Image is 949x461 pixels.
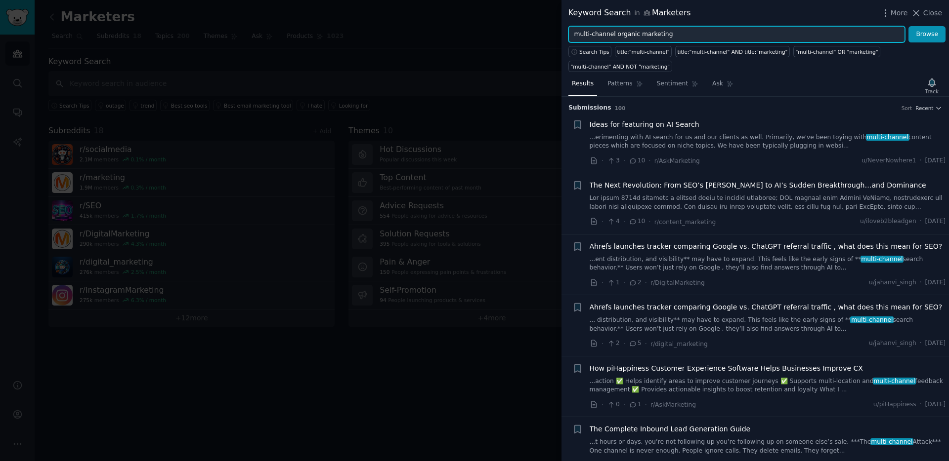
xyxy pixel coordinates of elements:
span: r/digital_marketing [650,341,708,347]
span: 4 [607,217,619,226]
span: · [623,339,625,349]
button: More [880,8,908,18]
span: · [623,399,625,410]
span: · [623,217,625,227]
span: multi-channel [861,256,904,263]
a: "multi-channel" AND NOT "marketing" [568,61,672,72]
span: 1 [607,278,619,287]
span: u/jahanvi_singh [869,339,916,348]
a: Ahrefs launches tracker comparing Google vs. ChatGPT referral traffic , what does this mean for SEO? [590,302,943,312]
a: ...erimenting with AI search for us and our clients as well. Primarily, we've been toying withmul... [590,133,946,151]
span: [DATE] [925,217,946,226]
div: Sort [902,105,912,112]
div: title:"multi-channel" AND title:"marketing" [677,48,787,55]
span: · [623,277,625,288]
button: Search Tips [568,46,611,57]
a: title:"multi-channel" AND title:"marketing" [675,46,790,57]
a: Ahrefs launches tracker comparing Google vs. ChatGPT referral traffic , what does this mean for SEO? [590,241,943,252]
span: · [648,155,650,166]
span: u/jahanvi_singh [869,278,916,287]
span: 10 [629,156,645,165]
span: r/content_marketing [654,219,716,226]
span: 3 [607,156,619,165]
span: r/AskMarketing [654,157,700,164]
span: · [648,217,650,227]
span: · [920,156,922,165]
a: How piHappiness Customer Experience Software Helps Businesses Improve CX [590,363,863,374]
span: 100 [615,105,626,111]
a: Ideas for featuring on AI Search [590,119,699,130]
span: u/iloveb2bleadgen [860,217,916,226]
span: 2 [629,278,641,287]
span: More [891,8,908,18]
a: The Next Revolution: From SEO’s [PERSON_NAME] to AI’s Sudden Breakthrough…and Dominance [590,180,926,191]
input: Try a keyword related to your business [568,26,905,43]
a: ... distribution, and visibility** may have to expand. This feels like the early signs of **multi... [590,316,946,333]
span: · [645,399,647,410]
span: · [602,155,604,166]
button: Recent [915,105,942,112]
span: 10 [629,217,645,226]
button: Close [911,8,942,18]
span: Results [572,79,594,88]
span: multi-channel [866,134,909,141]
a: Results [568,76,597,96]
span: Ask [712,79,723,88]
span: · [602,339,604,349]
span: u/piHappiness [873,400,916,409]
span: · [920,278,922,287]
a: Sentiment [653,76,702,96]
span: r/DigitalMarketing [650,279,705,286]
span: · [645,339,647,349]
span: 0 [607,400,619,409]
span: multi-channel [850,316,894,323]
a: Lor ipsum 8714d sitametc a elitsed doeiu te incidid utlaboree; DOL magnaal enim Admini VeNiamq, n... [590,194,946,211]
span: · [602,277,604,288]
span: Sentiment [657,79,688,88]
span: Search Tips [579,48,609,55]
div: Keyword Search Marketers [568,7,691,19]
a: ...ent distribution, and visibility** may have to expand. This feels like the early signs of **mu... [590,255,946,272]
span: Patterns [607,79,632,88]
div: "multi-channel" AND NOT "marketing" [571,63,670,70]
span: multi-channel [873,378,916,384]
span: 1 [629,400,641,409]
button: Browse [908,26,946,43]
span: Close [923,8,942,18]
span: · [602,399,604,410]
span: 5 [629,339,641,348]
span: r/AskMarketing [650,401,696,408]
span: [DATE] [925,278,946,287]
span: [DATE] [925,156,946,165]
a: ...action ✅ Helps identify areas to improve customer journeys ✅ Supports multi-location andmulti-... [590,377,946,394]
div: "multi-channel" OR "marketing" [795,48,878,55]
a: title:"multi-channel" [615,46,672,57]
a: The Complete Inbound Lead Generation Guide [590,424,751,434]
span: Submission s [568,104,611,113]
span: Recent [915,105,933,112]
span: · [623,155,625,166]
a: Ask [709,76,737,96]
span: [DATE] [925,400,946,409]
span: [DATE] [925,339,946,348]
span: u/NeverNowhere1 [862,156,916,165]
a: "multi-channel" OR "marketing" [793,46,880,57]
span: · [920,400,922,409]
div: title:"multi-channel" [617,48,670,55]
span: · [920,217,922,226]
span: · [645,277,647,288]
span: 2 [607,339,619,348]
span: in [634,9,640,18]
span: · [920,339,922,348]
a: Patterns [604,76,646,96]
span: multi-channel [870,438,914,445]
span: · [602,217,604,227]
a: ...t hours or days, you’re not following up you’re following up on someone else’s sale. ***Themul... [590,438,946,455]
